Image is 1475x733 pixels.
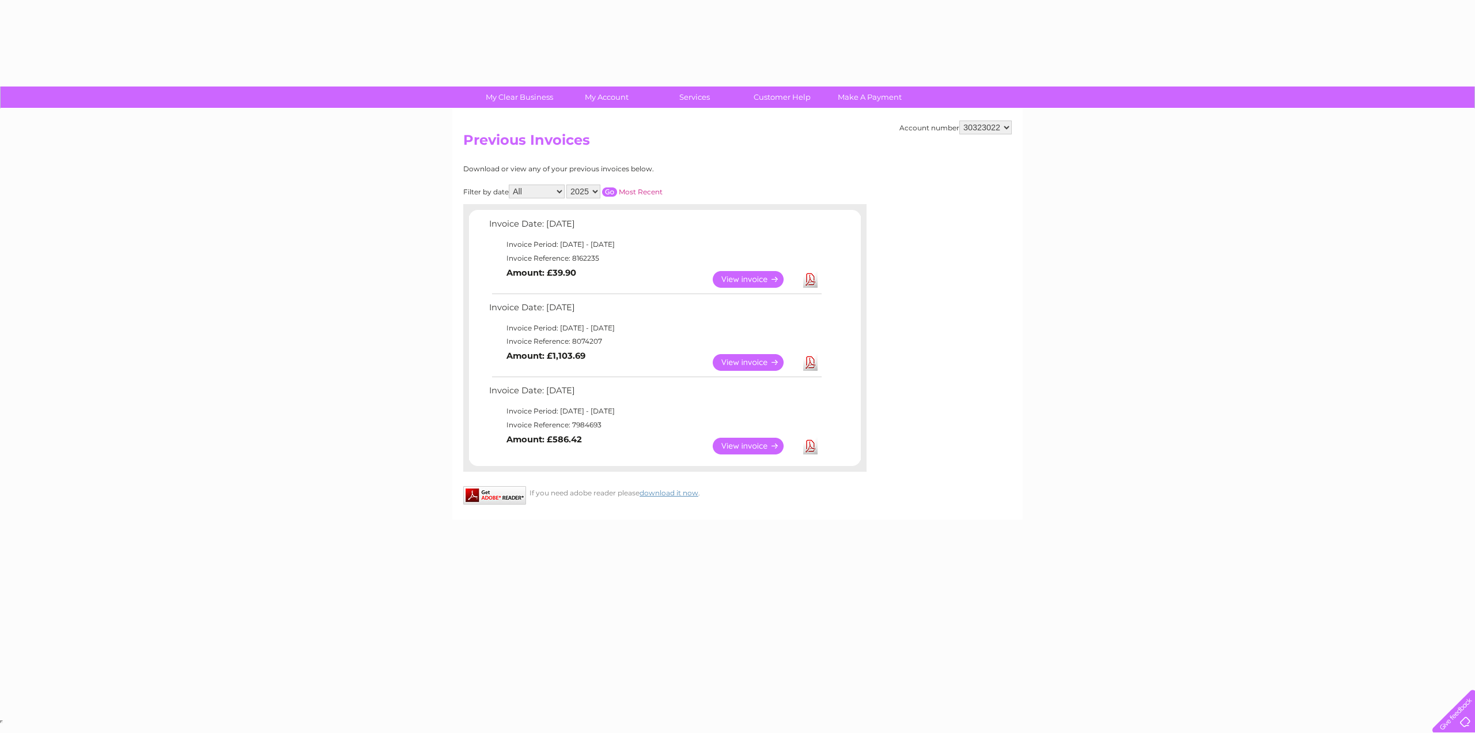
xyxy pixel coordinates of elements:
[619,187,663,196] a: Most Recent
[486,216,823,238] td: Invoice Date: [DATE]
[486,383,823,404] td: Invoice Date: [DATE]
[486,238,823,251] td: Invoice Period: [DATE] - [DATE]
[735,87,830,108] a: Customer Help
[486,334,823,348] td: Invoice Reference: 8074207
[506,434,582,445] b: Amount: £586.42
[486,404,823,418] td: Invoice Period: [DATE] - [DATE]
[803,271,818,288] a: Download
[803,438,818,454] a: Download
[899,121,1012,134] div: Account number
[486,300,823,321] td: Invoice Date: [DATE]
[486,251,823,265] td: Invoice Reference: 8162235
[640,488,698,497] a: download it now
[647,87,742,108] a: Services
[486,418,823,432] td: Invoice Reference: 7984693
[472,87,567,108] a: My Clear Business
[822,87,917,108] a: Make A Payment
[803,354,818,371] a: Download
[463,185,766,198] div: Filter by date
[506,268,576,278] b: Amount: £39.90
[463,486,867,497] div: If you need adobe reader please .
[486,321,823,335] td: Invoice Period: [DATE] - [DATE]
[713,438,797,454] a: View
[463,132,1012,154] h2: Previous Invoices
[559,87,655,108] a: My Account
[463,165,766,173] div: Download or view any of your previous invoices below.
[713,271,797,288] a: View
[713,354,797,371] a: View
[506,351,585,361] b: Amount: £1,103.69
